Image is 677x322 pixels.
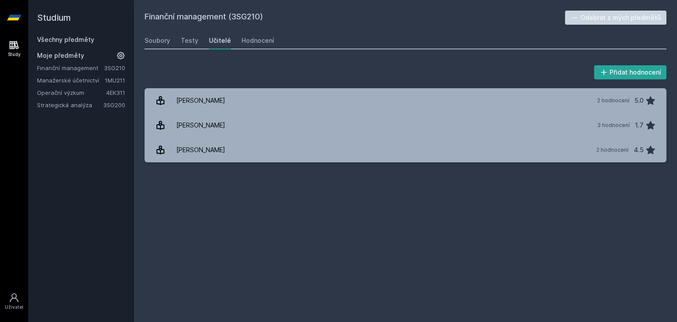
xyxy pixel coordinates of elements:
a: Učitelé [209,32,231,49]
a: 3SG200 [103,101,125,109]
div: [PERSON_NAME] [176,141,225,159]
div: [PERSON_NAME] [176,116,225,134]
a: Strategická analýza [37,101,103,109]
div: Soubory [145,36,170,45]
a: [PERSON_NAME] 2 hodnocení 4.5 [145,138,666,162]
div: 3 hodnocení [597,122,630,129]
div: Uživatel [5,304,23,311]
a: Soubory [145,32,170,49]
a: Testy [181,32,198,49]
a: [PERSON_NAME] 2 hodnocení 5.0 [145,88,666,113]
a: Study [2,35,26,62]
a: Finanční management [37,64,104,72]
div: [PERSON_NAME] [176,92,225,109]
button: Odebrat z mých předmětů [565,11,667,25]
a: 3SG210 [104,64,125,71]
a: 1MU211 [105,77,125,84]
span: Moje předměty [37,51,84,60]
div: Study [8,51,21,58]
a: Hodnocení [242,32,274,49]
div: 2 hodnocení [596,146,629,154]
div: Učitelé [209,36,231,45]
a: Manažerské účetnictví [37,76,105,85]
div: 4.5 [634,141,644,159]
a: [PERSON_NAME] 3 hodnocení 1.7 [145,113,666,138]
a: Operační výzkum [37,88,106,97]
div: 5.0 [635,92,644,109]
div: Testy [181,36,198,45]
button: Přidat hodnocení [594,65,667,79]
div: 1.7 [635,116,644,134]
h2: Finanční management (3SG210) [145,11,565,25]
a: Uživatel [2,288,26,315]
a: 4EK311 [106,89,125,96]
a: Všechny předměty [37,36,94,43]
div: 2 hodnocení [597,97,629,104]
div: Hodnocení [242,36,274,45]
